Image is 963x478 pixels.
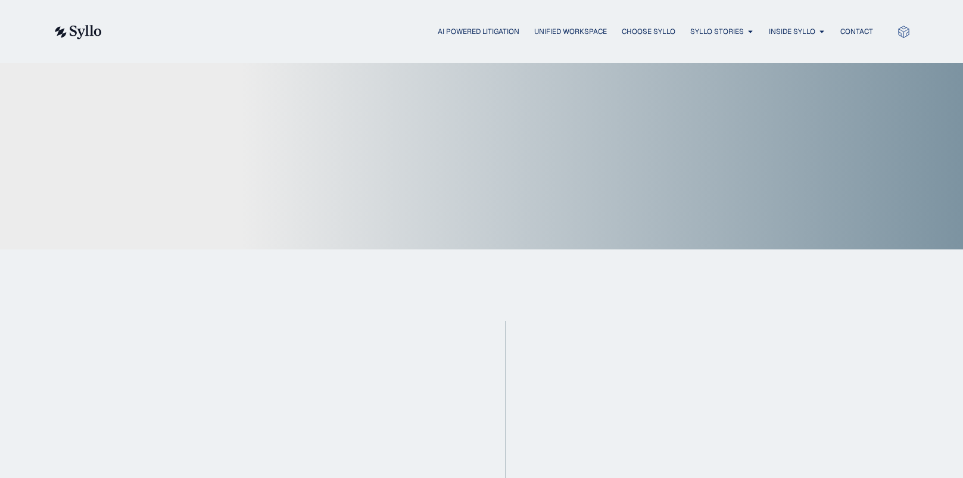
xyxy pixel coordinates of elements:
a: Contact [840,26,873,37]
div: Menu Toggle [126,26,873,38]
img: syllo [53,25,102,39]
a: Syllo Stories [690,26,744,37]
a: Choose Syllo [622,26,675,37]
a: Inside Syllo [769,26,815,37]
a: AI Powered Litigation [438,26,519,37]
nav: Menu [126,26,873,38]
a: Unified Workspace [534,26,607,37]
